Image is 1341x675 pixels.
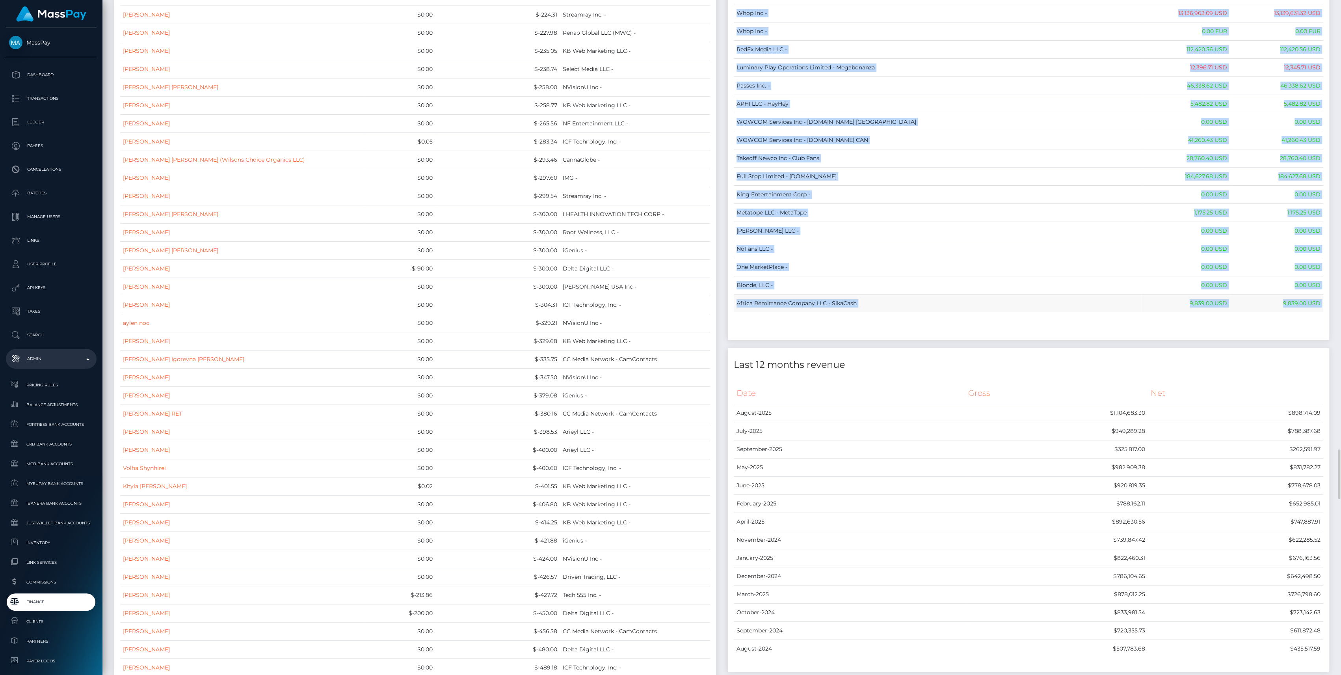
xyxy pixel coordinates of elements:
td: $0.00 [363,205,436,223]
span: Partners [9,637,93,646]
td: $0.00 [363,441,436,459]
p: Manage Users [9,211,93,223]
td: Metatope LLC - MetaTope [734,204,1142,222]
td: $-406.80 [435,495,560,513]
td: $-283.34 [435,132,560,151]
span: JustWallet Bank Accounts [9,518,93,528]
a: [PERSON_NAME] Igorevna [PERSON_NAME] [123,356,244,363]
a: JustWallet Bank Accounts [6,515,97,531]
p: Admin [9,353,93,365]
span: CRB Bank Accounts [9,440,93,449]
td: 46,338.62 USD [1141,77,1230,95]
a: Links [6,231,97,250]
td: 112,420.56 USD [1141,41,1230,59]
a: Pricing Rules [6,377,97,393]
td: $778,678.03 [1148,477,1323,495]
a: Clients [6,613,97,630]
td: $-401.55 [435,477,560,495]
a: [PERSON_NAME] [123,102,170,109]
a: Batches [6,183,97,203]
td: CC Media Network - CamContacts [560,622,710,640]
td: Takeoff Newco Inc - Club Fans [734,149,1142,168]
a: Balance Adjustments [6,396,97,413]
span: Balance Adjustments [9,400,93,409]
p: User Profile [9,258,93,270]
a: aylen noc [123,319,149,326]
td: 9,839.00 USD [1230,295,1323,313]
td: $0.00 [363,6,436,24]
td: $-304.31 [435,296,560,314]
td: $786,104.65 [965,567,1148,585]
td: Africa Remittance Company LLC - SikaCash [734,295,1142,313]
a: [PERSON_NAME] [123,591,170,599]
td: $822,460.31 [965,549,1148,567]
td: Blonde, LLC - [734,276,1142,295]
a: [PERSON_NAME] [123,47,170,54]
td: $1,104,683.30 [965,404,1148,422]
a: Finance [6,593,97,610]
td: $-300.00 [435,259,560,278]
a: Taxes [6,302,97,321]
td: $-480.00 [435,640,560,658]
td: $507,783.68 [965,640,1148,658]
a: [PERSON_NAME] [123,446,170,453]
td: $-224.31 [435,6,560,24]
a: [PERSON_NAME] [123,174,170,181]
p: Dashboard [9,69,93,81]
td: $676,163.56 [1148,549,1323,567]
td: RedEx Media LLC - [734,41,1142,59]
a: [PERSON_NAME] [123,337,170,345]
a: Cancellations [6,160,97,179]
span: MCB Bank Accounts [9,459,93,468]
td: 0.00 USD [1230,240,1323,258]
td: $0.00 [363,622,436,640]
a: [PERSON_NAME] [123,628,170,635]
span: Payer Logos [9,656,93,666]
td: KB Web Marketing LLC - [560,42,710,60]
a: CRB Bank Accounts [6,436,97,453]
span: Clients [9,617,93,626]
td: $-265.56 [435,114,560,132]
td: $622,285.52 [1148,531,1323,549]
th: Gross [965,382,1148,404]
span: Pricing Rules [9,380,93,390]
td: Whop Inc - [734,4,1142,22]
td: $-347.50 [435,368,560,386]
td: December-2024 [734,567,966,585]
td: $0.00 [363,368,436,386]
td: $0.00 [363,169,436,187]
td: KB Web Marketing LLC - [560,96,710,114]
td: 0.00 USD [1141,276,1230,295]
td: $-258.00 [435,78,560,96]
td: $0.00 [363,42,436,60]
td: $892,630.56 [965,513,1148,531]
td: NVisionU Inc - [560,314,710,332]
td: NVisionU Inc - [560,78,710,96]
td: 184,627.68 USD [1230,168,1323,186]
td: $-293.46 [435,151,560,169]
td: $-300.00 [435,278,560,296]
a: [PERSON_NAME] [PERSON_NAME] (Wilsons Choice Organics LLC) [123,156,305,163]
a: [PERSON_NAME] [123,138,170,145]
td: $0.00 [363,151,436,169]
td: I HEALTH INNOVATION TECH CORP - [560,205,710,223]
a: Manage Users [6,207,97,227]
p: Ledger [9,116,93,128]
td: November-2024 [734,531,966,549]
td: iGenius - [560,241,710,259]
span: Commissions [9,578,93,587]
td: One MarketPlace - [734,258,1142,276]
td: 9,839.00 USD [1141,295,1230,313]
td: NVisionU Inc - [560,550,710,568]
td: $0.00 [363,405,436,423]
td: [PERSON_NAME] USA Inc - [560,278,710,296]
td: 0.00 USD [1141,240,1230,258]
span: Ibanera Bank Accounts [9,499,93,508]
td: 5,482.82 USD [1141,95,1230,113]
td: $833,981.54 [965,604,1148,622]
td: $-300.00 [435,205,560,223]
td: NF Entertainment LLC - [560,114,710,132]
td: King Entertainment Corp - [734,186,1142,204]
td: $0.00 [363,296,436,314]
td: $-200.00 [363,604,436,622]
